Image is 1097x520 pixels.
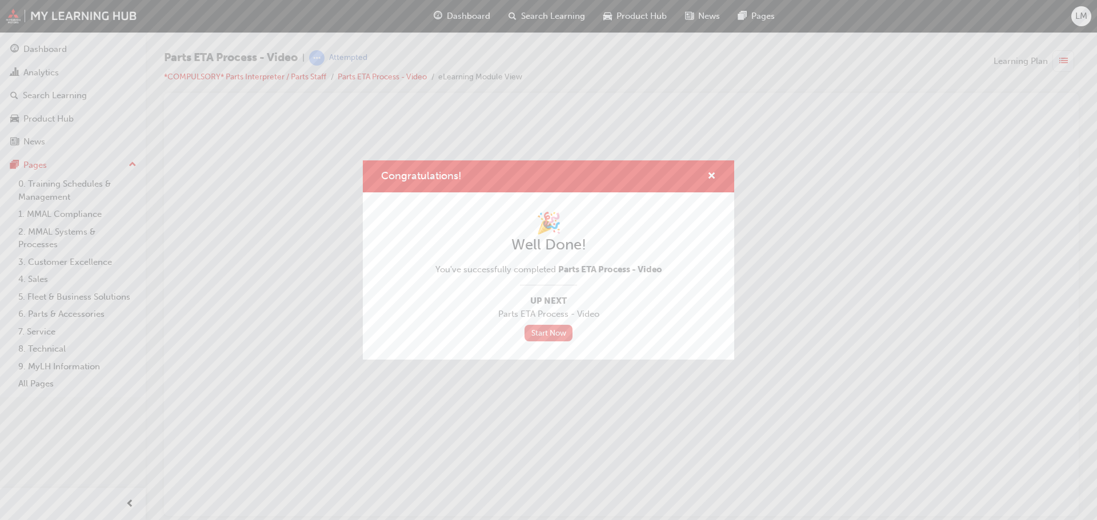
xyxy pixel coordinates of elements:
[435,236,662,254] h2: Well Done!
[363,160,734,360] div: Congratulations!
[525,325,572,341] a: Start Now
[435,308,662,321] span: Parts ETA Process - Video
[435,295,662,308] span: Up Next
[435,263,662,276] span: You've successfully completed
[435,211,662,236] h1: 🎉
[5,171,892,191] div: 👋 Bye!
[558,264,662,275] span: Parts ETA Process - Video
[381,170,462,182] span: Congratulations!
[707,170,716,184] button: cross-icon
[707,172,716,182] span: cross-icon
[5,203,892,216] div: You may now leave this page.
